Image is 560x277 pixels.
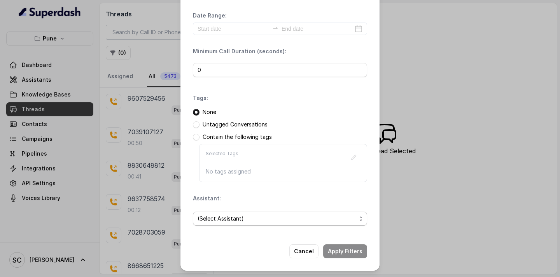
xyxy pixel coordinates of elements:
p: Date Range: [193,12,227,19]
p: Selected Tags [206,151,238,165]
span: (Select Assistant) [198,214,356,223]
span: swap-right [272,25,278,31]
input: End date [282,25,353,33]
p: Untagged Conversations [203,121,268,128]
input: Start date [198,25,269,33]
p: Contain the following tags [203,133,272,141]
button: Cancel [289,244,318,258]
button: Apply Filters [323,244,367,258]
p: Assistant: [193,195,221,202]
p: No tags assigned [206,168,360,175]
p: None [203,108,216,116]
span: to [272,25,278,31]
p: Tags: [193,94,208,102]
p: Minimum Call Duration (seconds): [193,47,286,55]
button: (Select Assistant) [193,212,367,226]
